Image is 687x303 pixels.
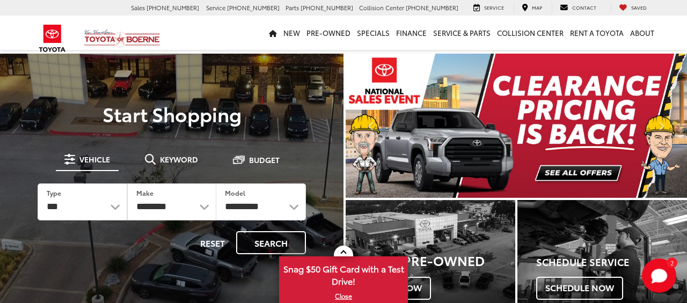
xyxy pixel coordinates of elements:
[627,16,657,50] a: About
[225,188,245,197] label: Model
[147,3,199,12] span: [PHONE_NUMBER]
[354,16,393,50] a: Specials
[301,3,353,12] span: [PHONE_NUMBER]
[346,54,687,198] img: Clearance Pricing Is Back
[536,257,687,268] h4: Schedule Service
[206,3,225,12] span: Service
[160,156,198,163] span: Keyword
[84,29,160,48] img: Vic Vaughan Toyota of Boerne
[552,3,604,13] a: Contact
[642,258,676,293] button: Toggle Chat Window
[266,16,280,50] a: Home
[670,260,674,265] span: 2
[393,16,430,50] a: Finance
[406,3,458,12] span: [PHONE_NUMBER]
[484,4,504,11] span: Service
[286,3,299,12] span: Parts
[430,16,494,50] a: Service & Parts: Opens in a new tab
[346,75,397,176] button: Click to view previous picture.
[567,16,627,50] a: Rent a Toyota
[611,3,655,13] a: My Saved Vehicles
[227,3,280,12] span: [PHONE_NUMBER]
[280,16,303,50] a: New
[136,188,154,197] label: Make
[636,75,687,176] button: Click to view next picture.
[346,54,687,198] section: Carousel section with vehicle pictures - may contain disclaimers.
[364,253,515,267] h3: Shop Pre-Owned
[249,156,280,164] span: Budget
[280,257,407,290] span: Snag $50 Gift Card with a Test Drive!
[514,3,550,13] a: Map
[642,258,676,293] svg: Start Chat
[32,21,72,56] img: Toyota
[532,4,542,11] span: Map
[236,231,306,254] button: Search
[303,16,354,50] a: Pre-Owned
[79,156,110,163] span: Vehicle
[572,4,596,11] span: Contact
[359,3,404,12] span: Collision Center
[131,3,145,12] span: Sales
[191,231,234,254] button: Reset
[47,188,61,197] label: Type
[536,277,623,299] span: Schedule Now
[23,103,321,124] p: Start Shopping
[631,4,647,11] span: Saved
[465,3,512,13] a: Service
[346,54,687,198] div: carousel slide number 1 of 2
[494,16,567,50] a: Collision Center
